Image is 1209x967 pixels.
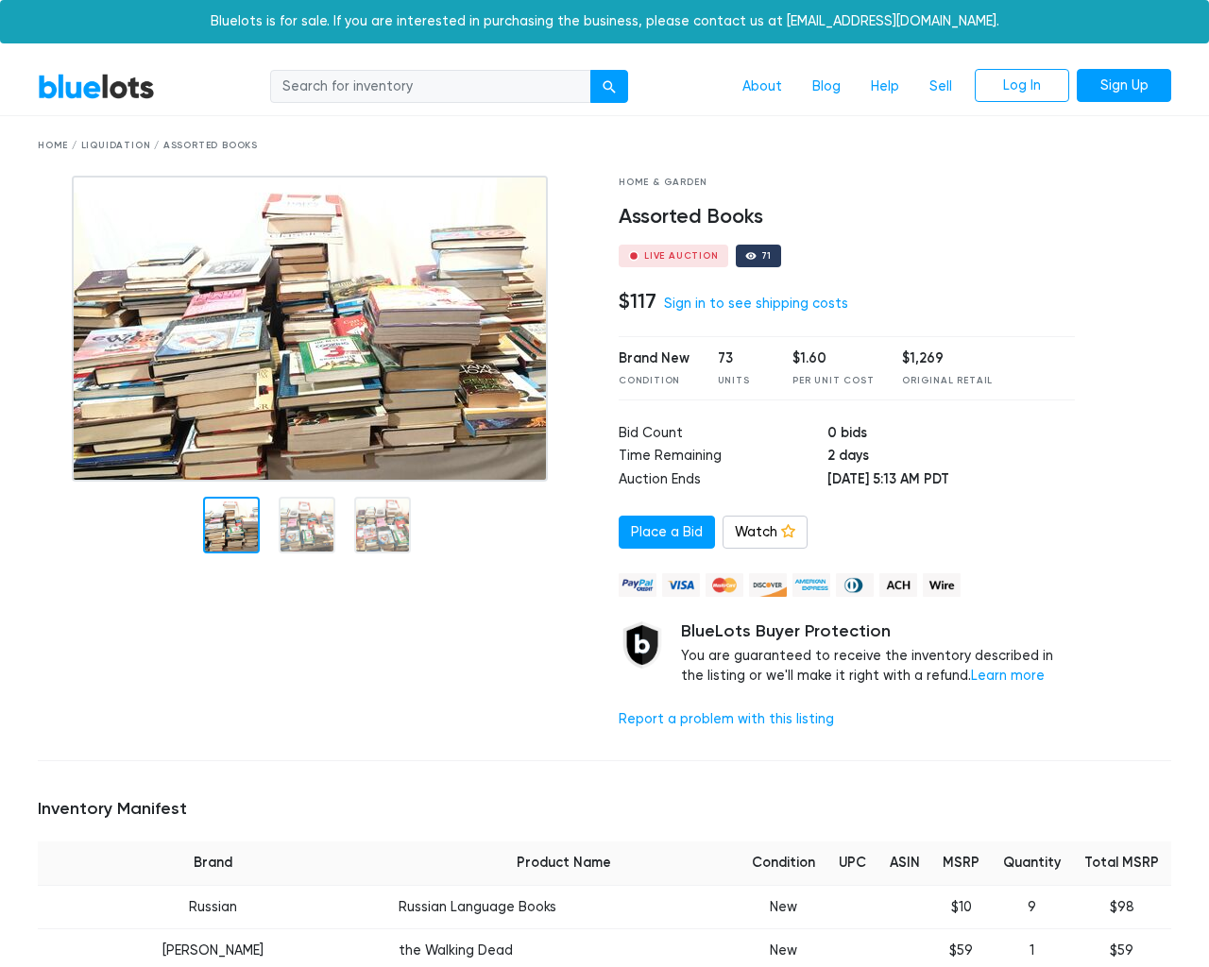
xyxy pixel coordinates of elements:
[270,70,591,104] input: Search for inventory
[971,668,1045,684] a: Learn more
[797,69,856,105] a: Blog
[706,573,743,597] img: mastercard-42073d1d8d11d6635de4c079ffdb20a4f30a903dc55d1612383a1b395dd17f39.png
[931,885,992,929] td: $10
[387,841,740,885] th: Product Name
[718,374,765,388] div: Units
[619,621,666,669] img: buyer_protection_shield-3b65640a83011c7d3ede35a8e5a80bfdfaa6a97447f0071c1475b91a4b0b3d01.png
[619,469,827,493] td: Auction Ends
[619,348,690,369] div: Brand New
[619,423,827,447] td: Bid Count
[723,516,808,550] a: Watch
[38,73,155,100] a: BlueLots
[38,841,387,885] th: Brand
[1077,69,1171,103] a: Sign Up
[827,423,1075,447] td: 0 bids
[38,139,1171,153] div: Home / Liquidation / Assorted Books
[741,885,827,929] td: New
[619,205,1075,229] h4: Assorted Books
[902,374,993,388] div: Original Retail
[931,841,992,885] th: MSRP
[914,69,967,105] a: Sell
[792,374,874,388] div: Per Unit Cost
[38,885,387,929] td: Russian
[619,711,834,727] a: Report a problem with this listing
[877,841,931,885] th: ASIN
[923,573,961,597] img: wire-908396882fe19aaaffefbd8e17b12f2f29708bd78693273c0e28e3a24408487f.png
[681,621,1075,687] div: You are guaranteed to receive the inventory described in the listing or we'll make it right with ...
[619,289,656,314] h4: $117
[792,573,830,597] img: american_express-ae2a9f97a040b4b41f6397f7637041a5861d5f99d0716c09922aba4e24c8547d.png
[827,469,1075,493] td: [DATE] 5:13 AM PDT
[1073,885,1171,929] td: $98
[975,69,1069,103] a: Log In
[992,885,1073,929] td: 9
[1073,841,1171,885] th: Total MSRP
[681,621,1075,642] h5: BlueLots Buyer Protection
[836,573,874,597] img: diners_club-c48f30131b33b1bb0e5d0e2dbd43a8bea4cb12cb2961413e2f4250e06c020426.png
[879,573,917,597] img: ach-b7992fed28a4f97f893c574229be66187b9afb3f1a8d16a4691d3d3140a8ab00.png
[664,296,848,312] a: Sign in to see shipping costs
[761,251,773,261] div: 71
[827,446,1075,469] td: 2 days
[619,446,827,469] td: Time Remaining
[619,516,715,550] a: Place a Bid
[741,841,827,885] th: Condition
[856,69,914,105] a: Help
[619,374,690,388] div: Condition
[827,841,878,885] th: UPC
[644,251,719,261] div: Live Auction
[718,348,765,369] div: 73
[749,573,787,597] img: discover-82be18ecfda2d062aad2762c1ca80e2d36a4073d45c9e0ffae68cd515fbd3d32.png
[992,841,1073,885] th: Quantity
[792,348,874,369] div: $1.60
[727,69,797,105] a: About
[619,573,656,597] img: paypal_credit-80455e56f6e1299e8d57f40c0dcee7b8cd4ae79b9eccbfc37e2480457ba36de9.png
[902,348,993,369] div: $1,269
[387,885,740,929] td: Russian Language Books
[72,176,548,482] img: 6fd2af7c-2e99-4ea8-9cd5-07a07f1df043-1751562384.jpg
[38,799,1171,820] h5: Inventory Manifest
[662,573,700,597] img: visa-79caf175f036a155110d1892330093d4c38f53c55c9ec9e2c3a54a56571784bb.png
[619,176,1075,190] div: Home & Garden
